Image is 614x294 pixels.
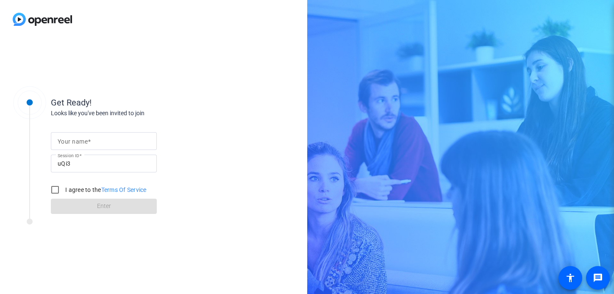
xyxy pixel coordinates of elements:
div: Get Ready! [51,96,220,109]
mat-icon: message [593,273,603,283]
label: I agree to the [64,186,147,194]
a: Terms Of Service [101,186,147,193]
mat-label: Session ID [58,153,79,158]
mat-label: Your name [58,138,88,145]
mat-icon: accessibility [565,273,575,283]
div: Looks like you've been invited to join [51,109,220,118]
